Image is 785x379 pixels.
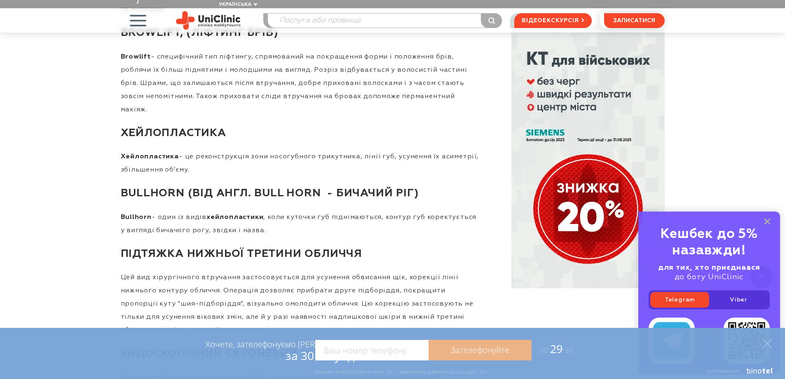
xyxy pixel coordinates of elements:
[206,339,359,362] div: Хочете, зателефонуємо [PERSON_NAME]
[429,340,532,360] a: Зателефонуйте
[613,18,655,24] span: записатися
[650,292,709,308] a: Telegram
[698,368,775,379] a: Віртуальна АТС
[562,345,574,355] span: :99
[268,14,502,28] input: Послуга або прізвище
[121,18,479,48] h3: Browlift, (ліфтинг брів)
[709,292,768,308] a: Viber
[315,368,487,375] div: Вільних операторів на лінії: 10 Замовлень дзвінків за сьогодні: 10+
[121,239,479,269] h3: Підтяжка нижньої третини обличчя
[708,369,741,374] span: Віртуальна АТС
[121,118,479,148] h3: Хейлопластика
[121,50,479,116] p: - специфічний тип ліфтингу, спрямований на покращення форми і положення брів, роблячи їх більш пі...
[649,226,770,259] div: Кешбек до 5% назавжди!
[539,345,550,355] span: 00:
[522,14,579,28] span: відеоекскурсія
[649,263,770,282] div: до боту UniClinic
[532,341,574,356] span: 29
[658,264,760,271] b: для тих, хто приєднався
[121,211,479,237] p: - один із видів , коли куточки губ піднімаються, контур губ коректується у вигляді бичачого рогу,...
[121,150,479,177] p: - це реконструкція зони носогубного трикутника, лінії губ, усунення їх асиметрії, збільшення об’єму.
[217,2,258,8] button: Українська
[121,153,179,160] strong: Хейлопластика
[286,348,359,363] span: за 30 секунд?
[604,13,665,28] button: записатися
[176,11,241,30] img: Uniclinic
[315,340,429,360] input: Ваш номер телефону
[121,179,479,209] h3: Bullhorn (від англ. bull horn - бичачий ріг)
[206,214,263,221] strong: хейлопластики
[121,54,151,60] strong: Browlift
[514,13,591,28] a: відеоекскурсія
[121,214,152,221] strong: Bullhorn
[219,2,251,7] span: Українська
[121,271,479,337] p: Цей вид хірургічного втручання застосовується для усунення обвисання щік, корекції лінії нижнього...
